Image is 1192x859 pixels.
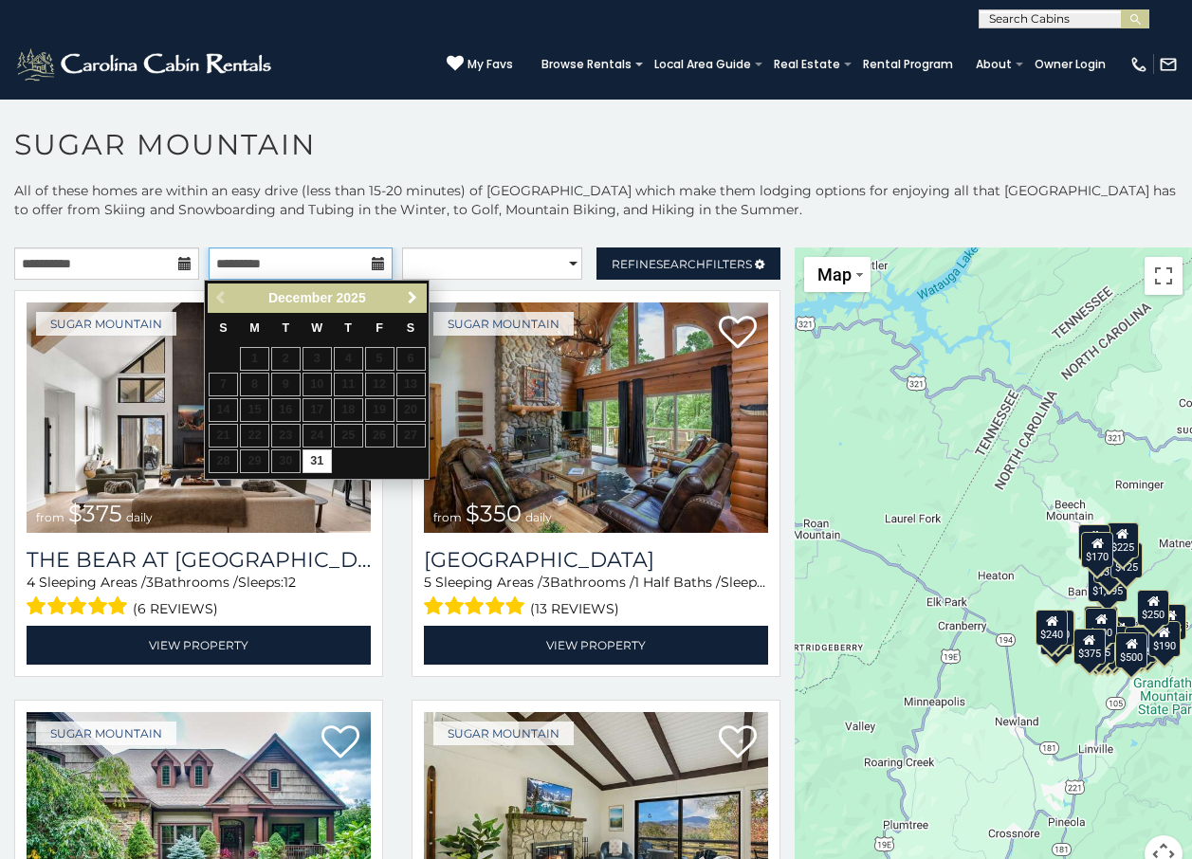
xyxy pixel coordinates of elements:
div: $155 [1154,604,1186,640]
button: Change map style [804,257,871,292]
img: mail-regular-white.png [1159,55,1178,74]
h3: Grouse Moor Lodge [424,547,768,573]
span: daily [525,510,552,524]
a: Sugar Mountain [36,312,176,336]
div: Sleeping Areas / Bathrooms / Sleeps: [424,573,768,621]
span: Wednesday [311,321,322,335]
span: $350 [466,500,522,527]
a: Add to favorites [719,723,757,763]
span: 2025 [337,290,366,305]
a: 31 [303,449,332,473]
span: Friday [376,321,383,335]
span: Tuesday [283,321,290,335]
button: Toggle fullscreen view [1145,257,1183,295]
span: (6 reviews) [133,596,218,621]
div: $225 [1106,522,1138,558]
a: View Property [424,626,768,665]
span: daily [126,510,153,524]
span: 12 [284,574,296,591]
div: $500 [1115,632,1147,668]
span: My Favs [468,56,513,73]
h3: The Bear At Sugar Mountain [27,547,371,573]
a: The Bear At Sugar Mountain from $375 daily [27,302,371,533]
a: Sugar Mountain [36,722,176,745]
a: The Bear At [GEOGRAPHIC_DATA] [27,547,371,573]
a: Real Estate [764,51,850,78]
a: [GEOGRAPHIC_DATA] [424,547,768,573]
a: RefineSearchFilters [596,247,781,280]
span: 5 [424,574,431,591]
span: 4 [27,574,35,591]
div: $190 [1147,621,1180,657]
div: $250 [1137,590,1169,626]
span: Monday [249,321,260,335]
span: 3 [146,574,154,591]
img: White-1-2.png [14,46,277,83]
span: (13 reviews) [530,596,619,621]
div: $1,095 [1088,566,1128,602]
div: $375 [1073,629,1105,665]
span: Sunday [219,321,227,335]
div: $265 [1086,606,1118,642]
span: Map [817,265,852,284]
span: from [36,510,64,524]
a: Rental Program [853,51,963,78]
div: $190 [1084,606,1116,642]
span: December [268,290,333,305]
div: $300 [1085,608,1117,644]
a: View Property [27,626,371,665]
span: 3 [542,574,550,591]
div: $200 [1104,616,1136,652]
span: Refine Filters [612,257,752,271]
a: Add to favorites [719,314,757,354]
span: 12 [766,574,779,591]
a: Local Area Guide [645,51,761,78]
div: Sleeping Areas / Bathrooms / Sleeps: [27,573,371,621]
a: Add to favorites [321,723,359,763]
a: Grouse Moor Lodge from $350 daily [424,302,768,533]
a: Sugar Mountain [433,722,574,745]
a: Sugar Mountain [433,312,574,336]
a: Next [400,286,424,310]
span: Saturday [407,321,414,335]
span: Thursday [344,321,352,335]
img: phone-regular-white.png [1129,55,1148,74]
div: $240 [1036,610,1068,646]
img: Grouse Moor Lodge [424,302,768,533]
a: About [966,51,1021,78]
a: Browse Rentals [532,51,641,78]
a: My Favs [447,55,513,74]
div: $195 [1125,627,1157,663]
span: Next [405,290,420,305]
div: $240 [1077,524,1109,560]
span: from [433,510,462,524]
div: $170 [1081,532,1113,568]
a: Owner Login [1025,51,1115,78]
img: The Bear At Sugar Mountain [27,302,371,533]
span: $375 [68,500,122,527]
span: Search [656,257,706,271]
div: $125 [1110,542,1143,578]
span: 1 Half Baths / [634,574,721,591]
